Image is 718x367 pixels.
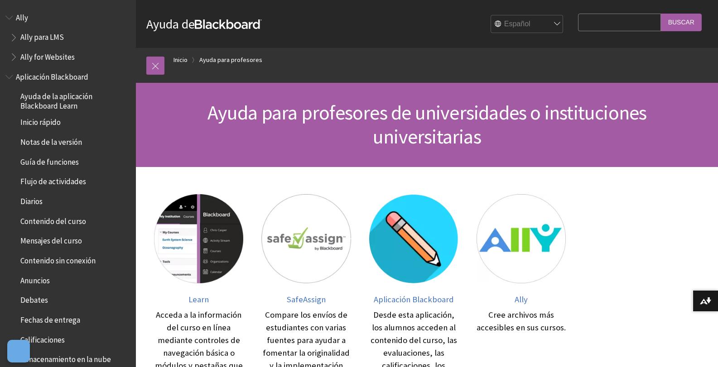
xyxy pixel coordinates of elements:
[20,154,79,167] span: Guía de funciones
[20,293,48,305] span: Debates
[515,294,528,305] span: Ally
[20,134,82,147] span: Notas de la versión
[20,273,50,285] span: Anuncios
[20,253,96,265] span: Contenido sin conexión
[20,174,86,186] span: Flujo de actividades
[195,19,262,29] strong: Blackboard
[146,16,262,32] a: Ayuda deBlackboard
[16,69,88,81] span: Aplicación Blackboard
[20,312,80,324] span: Fechas de entrega
[154,194,243,283] img: Learn
[20,115,61,127] span: Inicio rápido
[477,194,566,283] img: Ally
[491,15,564,33] select: Site Language Selector
[20,234,82,246] span: Mensajes del curso
[20,30,64,42] span: Ally para LMS
[188,294,209,305] span: Learn
[5,10,130,65] nav: Book outline for Anthology Ally Help
[20,194,43,206] span: Diarios
[173,54,188,66] a: Inicio
[374,294,454,305] span: Aplicación Blackboard
[20,214,86,226] span: Contenido del curso
[16,10,28,22] span: Ally
[20,49,75,62] span: Ally for Websites
[20,89,130,110] span: Ayuda de la aplicación Blackboard Learn
[7,340,30,362] button: Abrir preferencias
[20,352,111,364] span: Almacenamiento en la nube
[20,332,65,344] span: Calificaciones
[199,54,262,66] a: Ayuda para profesores
[207,100,647,149] span: Ayuda para profesores de universidades o instituciones universitarias
[287,294,326,305] span: SafeAssign
[477,309,566,334] div: Cree archivos más accesibles en sus cursos.
[369,194,458,283] img: Aplicación Blackboard
[261,194,351,283] img: SafeAssign
[661,14,702,31] input: Buscar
